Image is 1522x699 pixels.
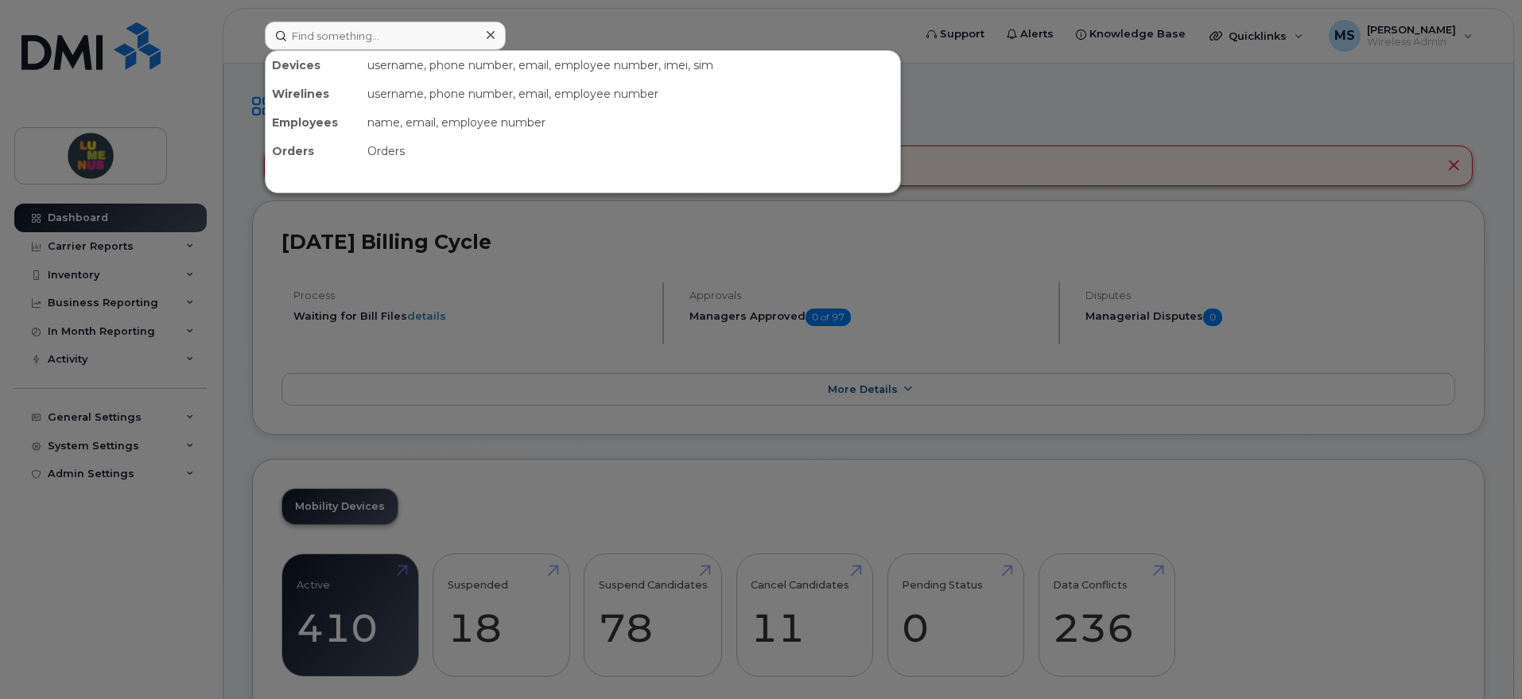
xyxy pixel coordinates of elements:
[361,137,900,165] div: Orders
[266,80,361,108] div: Wirelines
[266,108,361,137] div: Employees
[361,108,900,137] div: name, email, employee number
[361,51,900,80] div: username, phone number, email, employee number, imei, sim
[266,51,361,80] div: Devices
[266,137,361,165] div: Orders
[361,80,900,108] div: username, phone number, email, employee number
